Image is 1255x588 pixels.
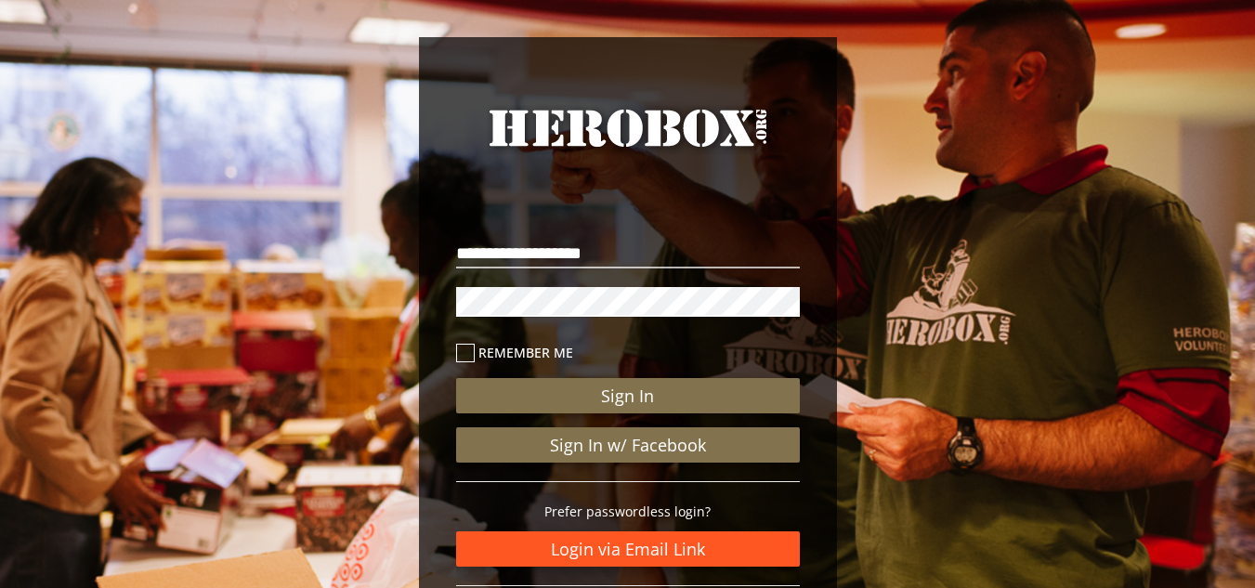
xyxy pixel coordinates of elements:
a: Sign In w/ Facebook [456,427,800,463]
p: Prefer passwordless login? [456,501,800,522]
a: Login via Email Link [456,531,800,567]
button: Sign In [456,378,800,413]
a: HeroBox [456,102,800,188]
label: Remember me [456,342,800,363]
